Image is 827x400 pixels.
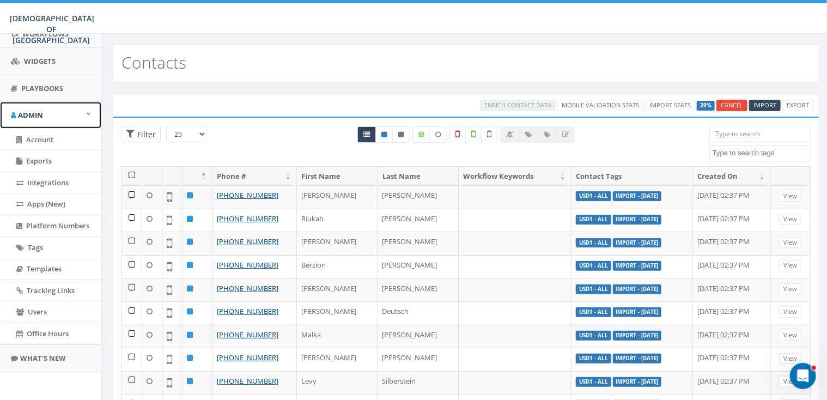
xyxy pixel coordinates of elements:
[782,100,813,111] a: Export
[27,264,62,274] span: Templates
[693,325,770,348] td: [DATE] 02:37 PM
[217,237,278,246] a: [PHONE_NUMBER]
[429,126,447,143] label: Data not Enriched
[378,185,459,209] td: [PERSON_NAME]
[779,330,801,341] a: View
[613,307,662,317] label: Import - [DATE]
[459,167,571,186] th: Workflow Keywords: activate to sort column ascending
[693,371,770,395] td: [DATE] 02:37 PM
[297,232,378,255] td: [PERSON_NAME]
[571,167,694,186] th: Contact Tags
[297,278,378,302] td: [PERSON_NAME]
[645,100,695,111] a: Import Stats
[753,101,776,109] span: Import
[779,191,801,202] a: View
[790,363,816,389] iframe: Intercom live chat
[297,209,378,232] td: Riukah
[297,325,378,348] td: Malka
[378,371,459,395] td: Silberstein
[576,238,611,248] label: USD1 - all
[378,167,459,186] th: Last Name
[21,83,63,93] span: Playbooks
[779,260,801,271] a: View
[613,215,662,225] label: Import - [DATE]
[378,278,459,302] td: [PERSON_NAME]
[576,331,611,341] label: USD1 - all
[557,100,643,111] a: Mobile Validation Stats
[713,148,810,158] textarea: Search
[697,101,715,111] label: 39%
[217,283,278,293] a: [PHONE_NUMBER]
[576,284,611,294] label: USD1 - all
[375,126,393,143] a: Active
[693,301,770,325] td: [DATE] 02:37 PM
[693,232,770,255] td: [DATE] 02:37 PM
[297,255,378,278] td: Berzion
[613,331,662,341] label: Import - [DATE]
[28,243,43,252] span: Tags
[693,255,770,278] td: [DATE] 02:37 PM
[18,110,43,120] span: Admin
[121,53,186,71] h2: Contacts
[693,167,770,186] th: Created On: activate to sort column ascending
[378,255,459,278] td: [PERSON_NAME]
[576,261,611,271] label: USD1 - all
[613,284,662,294] label: Import - [DATE]
[297,301,378,325] td: [PERSON_NAME]
[26,156,52,166] span: Exports
[378,209,459,232] td: [PERSON_NAME]
[26,135,53,144] span: Account
[613,354,662,363] label: Import - [DATE]
[693,209,770,232] td: [DATE] 02:37 PM
[121,126,161,143] span: Advance Filter
[24,56,56,66] span: Widgets
[392,126,410,143] a: Opted Out
[20,353,66,363] span: What's New
[693,348,770,371] td: [DATE] 02:37 PM
[212,167,297,186] th: Phone #: activate to sort column ascending
[297,348,378,371] td: [PERSON_NAME]
[613,261,662,271] label: Import - [DATE]
[779,283,801,295] a: View
[576,307,611,317] label: USD1 - all
[378,232,459,255] td: [PERSON_NAME]
[576,215,611,225] label: USD1 - all
[378,325,459,348] td: [PERSON_NAME]
[693,185,770,209] td: [DATE] 02:37 PM
[576,191,611,201] label: USD1 - all
[753,101,776,109] span: CSV files only
[481,126,497,143] label: Not Validated
[779,306,801,318] a: View
[22,29,69,39] span: Workflows
[27,286,75,295] span: Tracking Links
[576,377,611,387] label: USD1 - all
[297,167,378,186] th: First Name
[398,131,404,138] i: This phone number is unsubscribed and has opted-out of all texts.
[779,376,801,387] a: View
[10,13,94,45] span: [DEMOGRAPHIC_DATA] OF [GEOGRAPHIC_DATA]
[217,330,278,340] a: [PHONE_NUMBER]
[217,260,278,270] a: [PHONE_NUMBER]
[779,237,801,249] a: View
[28,307,47,317] span: Users
[217,353,278,362] a: [PHONE_NUMBER]
[297,371,378,395] td: Levy
[217,376,278,386] a: [PHONE_NUMBER]
[217,214,278,223] a: [PHONE_NUMBER]
[378,301,459,325] td: Deutsch
[693,278,770,302] td: [DATE] 02:37 PM
[378,348,459,371] td: [PERSON_NAME]
[27,199,65,209] span: Apps (New)
[709,126,811,142] input: Type to search
[779,353,801,365] a: View
[217,190,278,200] a: [PHONE_NUMBER]
[135,129,156,140] span: Filter
[576,354,611,363] label: USD1 - all
[27,178,69,187] span: Integrations
[716,100,747,111] a: Cancel
[613,377,662,387] label: Import - [DATE]
[27,329,69,338] span: Office Hours
[381,131,387,138] i: This phone number is subscribed and will receive texts.
[749,100,781,111] a: Import
[357,126,376,143] a: All contacts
